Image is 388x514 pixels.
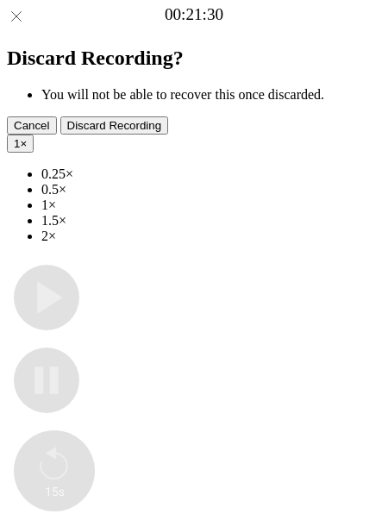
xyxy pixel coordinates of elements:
li: 1× [41,197,381,213]
li: You will not be able to recover this once discarded. [41,87,381,103]
button: Discard Recording [60,116,169,135]
button: 1× [7,135,34,153]
button: Cancel [7,116,57,135]
h2: Discard Recording? [7,47,381,70]
li: 0.25× [41,166,381,182]
span: 1 [14,137,20,150]
li: 2× [41,229,381,244]
li: 1.5× [41,213,381,229]
li: 0.5× [41,182,381,197]
a: 00:21:30 [165,5,223,24]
